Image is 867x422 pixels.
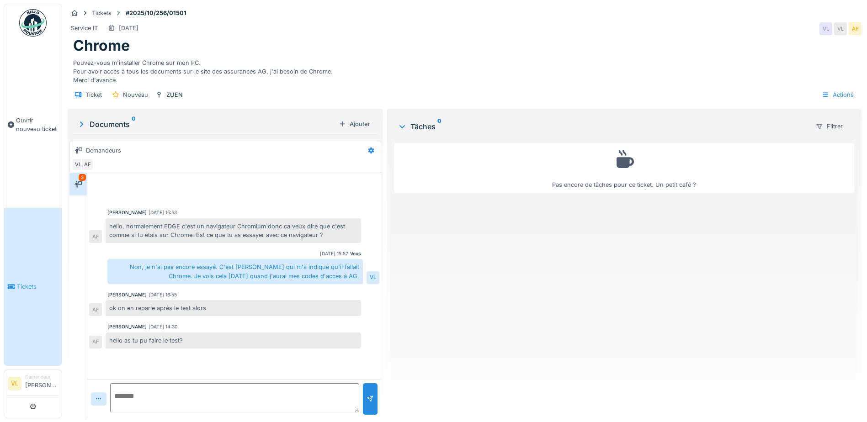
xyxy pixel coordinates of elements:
div: ZUEN [166,90,183,99]
div: Pas encore de tâches pour ce ticket. Un petit café ? [400,147,848,190]
div: AF [89,230,102,243]
div: Demandeurs [86,146,121,155]
div: Ticket [85,90,102,99]
div: Ajouter [335,118,374,130]
div: VL [819,22,832,35]
div: AF [849,22,862,35]
div: 3 [79,174,86,181]
div: hello as tu pu faire le test? [106,332,361,348]
div: VL [367,271,379,284]
div: AF [89,303,102,316]
div: [DATE] 14:30 [149,323,177,330]
li: [PERSON_NAME] [25,374,58,393]
div: AF [81,158,94,171]
li: VL [8,377,21,390]
div: [PERSON_NAME] [107,291,147,298]
sup: 0 [437,121,441,132]
img: Badge_color-CXgf-gQk.svg [19,9,47,37]
div: Actions [818,88,858,101]
div: Pouvez-vous m'installer Chrome sur mon PC. Pour avoir accès à tous les documents sur le site des ... [73,55,856,85]
div: [PERSON_NAME] [107,323,147,330]
div: hello, normalement EDGE c'est un navigateur Chromium donc ca veux dire que c'est comme si tu étai... [106,218,361,243]
span: Ouvrir nouveau ticket [16,116,58,133]
div: [DATE] 16:55 [149,291,177,298]
div: Filtrer [812,120,847,133]
div: Non, je n'ai pas encore essayé. C'est [PERSON_NAME] qui m'a indiqué qu'il fallait Chrome. Je vois... [107,259,363,284]
div: Vous [350,250,361,257]
a: Ouvrir nouveau ticket [4,42,62,208]
div: VL [834,22,847,35]
strong: #2025/10/256/01501 [122,9,190,17]
div: VL [72,158,85,171]
div: Nouveau [123,90,148,99]
div: [DATE] 15:53 [149,209,177,216]
span: Tickets [17,282,58,291]
div: AF [89,336,102,348]
a: VL Demandeur[PERSON_NAME] [8,374,58,396]
div: Service IT [71,24,98,32]
div: Tâches [398,121,808,132]
a: Tickets [4,208,62,365]
div: ok on en reparle après le test alors [106,300,361,316]
div: Tickets [92,9,112,17]
div: [DATE] [119,24,138,32]
h1: Chrome [73,37,130,54]
div: [PERSON_NAME] [107,209,147,216]
div: [DATE] 15:57 [320,250,348,257]
sup: 0 [132,119,136,130]
div: Documents [77,119,335,130]
div: Demandeur [25,374,58,380]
